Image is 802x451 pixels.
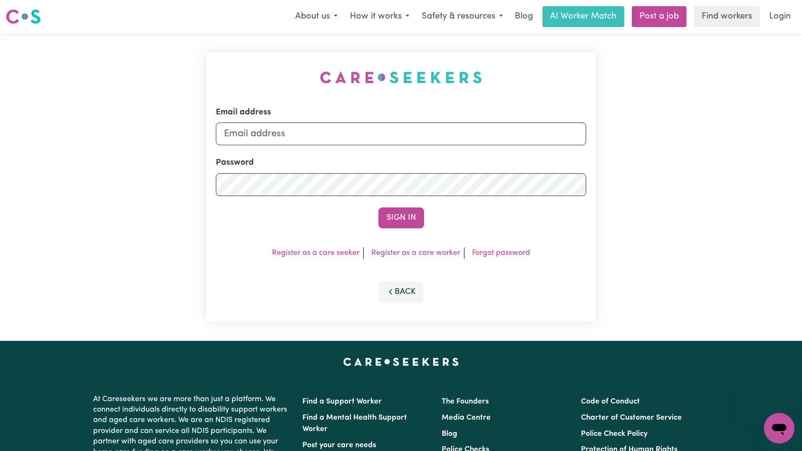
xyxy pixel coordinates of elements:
[343,358,459,366] a: Careseekers home page
[764,413,794,443] iframe: Button to launch messaging window
[581,414,682,422] a: Charter of Customer Service
[442,398,489,405] a: The Founders
[6,6,41,28] a: Careseekers logo
[542,6,624,27] a: AI Worker Match
[694,6,760,27] a: Find workers
[581,398,640,405] a: Code of Conduct
[581,430,647,438] a: Police Check Policy
[272,249,359,257] a: Register as a care seeker
[289,7,344,27] button: About us
[344,7,415,27] button: How it works
[6,8,41,25] img: Careseekers logo
[763,6,796,27] a: Login
[378,282,424,302] button: Back
[509,6,539,27] a: Blog
[472,249,530,257] a: Forgot password
[736,388,794,409] iframe: Message from company
[216,157,254,169] label: Password
[216,106,271,119] label: Email address
[378,207,424,228] button: Sign In
[216,122,587,145] input: Email address
[632,6,686,27] a: Post a job
[371,249,460,257] a: Register as a care worker
[442,430,457,438] a: Blog
[302,414,407,433] a: Find a Mental Health Support Worker
[442,414,491,422] a: Media Centre
[302,398,382,405] a: Find a Support Worker
[302,442,376,449] a: Post your care needs
[415,7,509,27] button: Safety & resources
